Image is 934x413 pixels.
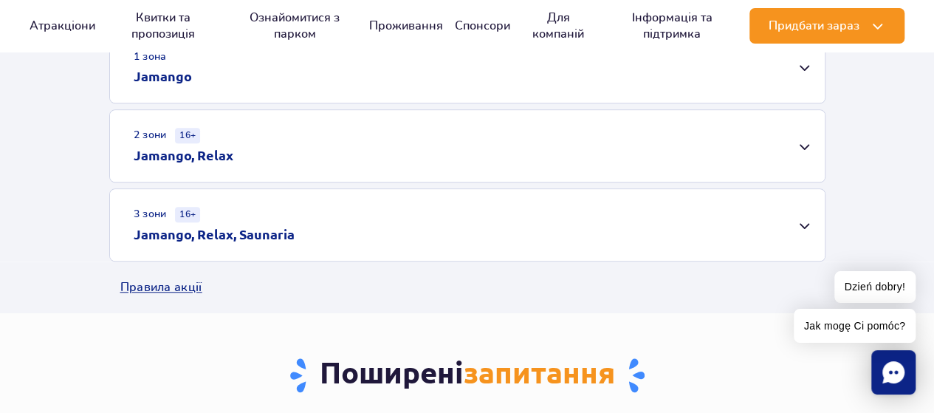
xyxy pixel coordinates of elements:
span: Jak mogę Ci pomóc? [794,309,916,343]
a: Інформація та підтримка [606,8,738,44]
small: 1 зона [134,50,167,64]
a: Атракціони [30,8,95,44]
div: Chat [871,350,916,395]
h2: Jamango, Relax, Saunaria [134,225,295,243]
span: Dzień dobry! [834,271,916,303]
a: Проживання [369,8,443,44]
a: Ознайомитися з парком [232,8,357,44]
small: 2 зони [134,128,201,143]
a: Правила акції [120,262,814,313]
h2: Jamango, Relax [134,146,233,164]
small: 16+ [175,207,200,222]
a: Квитки та пропозиція [107,8,220,44]
small: 3 зони [134,207,201,222]
small: 16+ [175,128,200,143]
button: Придбати зараз [749,8,904,44]
a: Спонсори [455,8,510,44]
h2: Jamango [134,67,192,85]
span: запитання [464,356,615,389]
h3: Поширені [120,355,814,395]
span: Придбати зараз [769,19,859,33]
a: Для компаній [522,8,594,44]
